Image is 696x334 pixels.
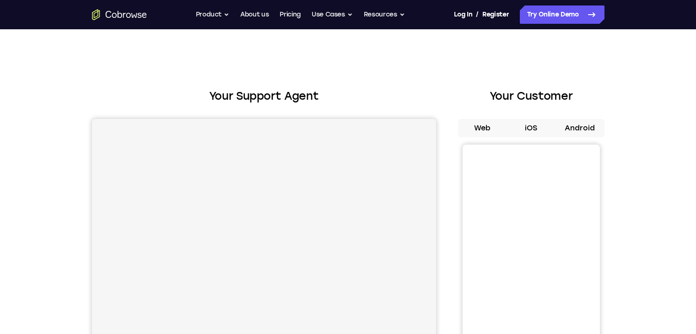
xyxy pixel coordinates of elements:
button: Use Cases [312,5,353,24]
h2: Your Customer [458,88,604,104]
a: Log In [454,5,472,24]
a: Try Online Demo [520,5,604,24]
a: About us [240,5,269,24]
button: Product [196,5,230,24]
button: Resources [364,5,405,24]
span: / [476,9,479,20]
button: iOS [507,119,556,137]
button: Android [556,119,604,137]
a: Go to the home page [92,9,147,20]
a: Register [482,5,509,24]
button: Web [458,119,507,137]
h2: Your Support Agent [92,88,436,104]
a: Pricing [280,5,301,24]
